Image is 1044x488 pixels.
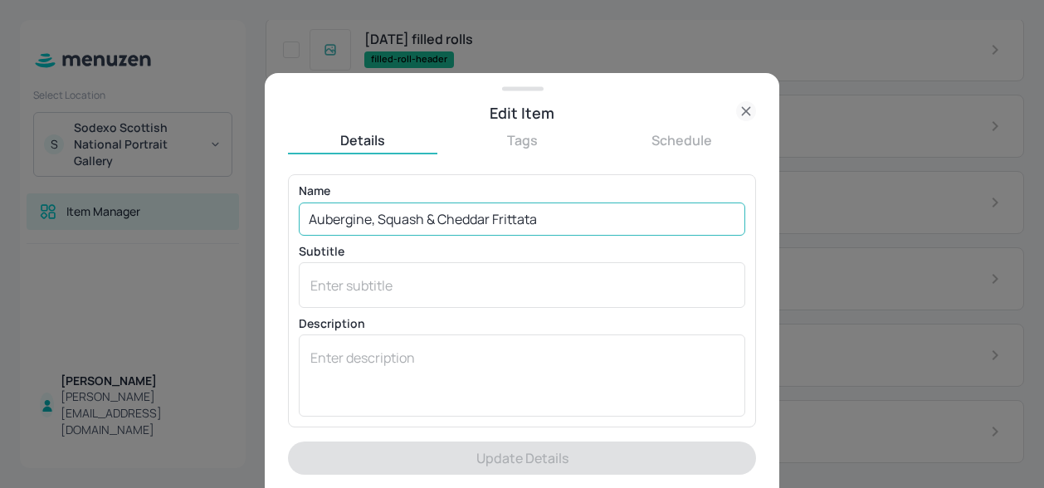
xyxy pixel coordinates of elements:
p: Subtitle [299,246,745,257]
p: Description [299,318,745,329]
input: Enter item name [299,203,745,236]
button: Details [288,131,437,149]
button: Schedule [607,131,756,149]
div: Edit Item [288,101,756,124]
p: Name [299,185,745,197]
button: Tags [447,131,597,149]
